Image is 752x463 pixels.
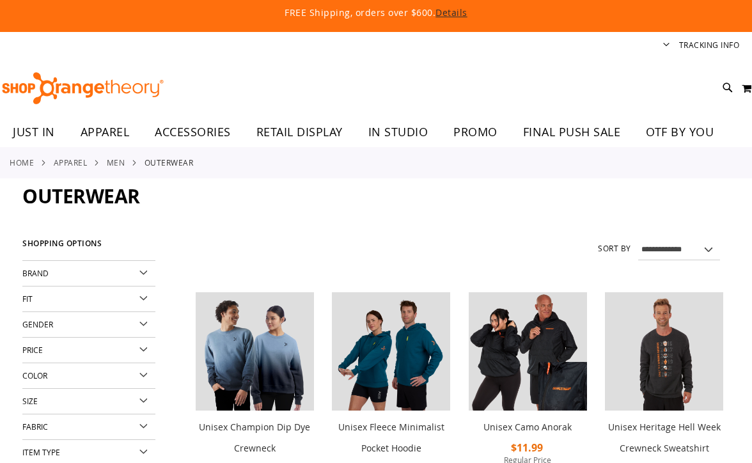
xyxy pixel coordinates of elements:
span: Fabric [22,421,48,432]
a: Unisex Champion Dip Dye Crewneck [199,421,310,454]
span: Price [22,345,43,355]
label: Sort By [598,243,631,254]
span: Brand [22,268,49,278]
span: Gender [22,319,53,329]
span: Color [22,370,47,381]
a: APPAREL [68,118,143,146]
a: Tracking Info [679,40,740,51]
a: Product image for Unisex Camo Anorak [469,292,587,413]
a: APPAREL [54,157,88,168]
img: Unisex Champion Dip Dye Crewneck [196,292,314,411]
a: FINAL PUSH SALE [510,118,634,147]
div: Price [22,338,155,363]
span: OTF BY YOU [646,118,714,146]
span: RETAIL DISPLAY [256,118,343,146]
a: PROMO [441,118,510,147]
a: Unisex Camo Anorak [483,421,572,433]
a: MEN [107,157,125,168]
span: PROMO [453,118,497,146]
a: Details [435,6,467,19]
span: JUST IN [13,118,55,146]
a: RETAIL DISPLAY [244,118,356,147]
p: FREE Shipping, orders over $600. [43,6,709,19]
div: Brand [22,261,155,286]
span: Outerwear [22,183,140,209]
strong: Outerwear [145,157,194,168]
a: Unisex Fleece Minimalist Pocket Hoodie [332,292,450,413]
a: Unisex Heritage Hell Week Crewneck Sweatshirt [608,421,721,454]
div: Fabric [22,414,155,440]
a: Unisex Champion Dip Dye Crewneck [196,292,314,413]
a: Product image for Unisex Heritage Hell Week Crewneck Sweatshirt [605,292,723,413]
img: Product image for Unisex Camo Anorak [469,292,587,411]
span: Item Type [22,447,60,457]
span: IN STUDIO [368,118,428,146]
a: Unisex Fleece Minimalist Pocket Hoodie [338,421,444,454]
img: Product image for Unisex Heritage Hell Week Crewneck Sweatshirt [605,292,723,411]
span: FINAL PUSH SALE [523,118,621,146]
a: IN STUDIO [356,118,441,147]
span: Fit [22,294,33,304]
div: Fit [22,286,155,312]
a: ACCESSORIES [142,118,244,147]
div: Gender [22,312,155,338]
span: ACCESSORIES [155,118,231,146]
span: Size [22,396,38,406]
a: Home [10,157,34,168]
button: Account menu [663,40,670,52]
img: Unisex Fleece Minimalist Pocket Hoodie [332,292,450,411]
span: $11.99 [511,441,545,455]
a: OTF BY YOU [633,118,726,147]
strong: Shopping Options [22,233,155,261]
div: Size [22,389,155,414]
span: APPAREL [81,118,130,146]
div: Color [22,363,155,389]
